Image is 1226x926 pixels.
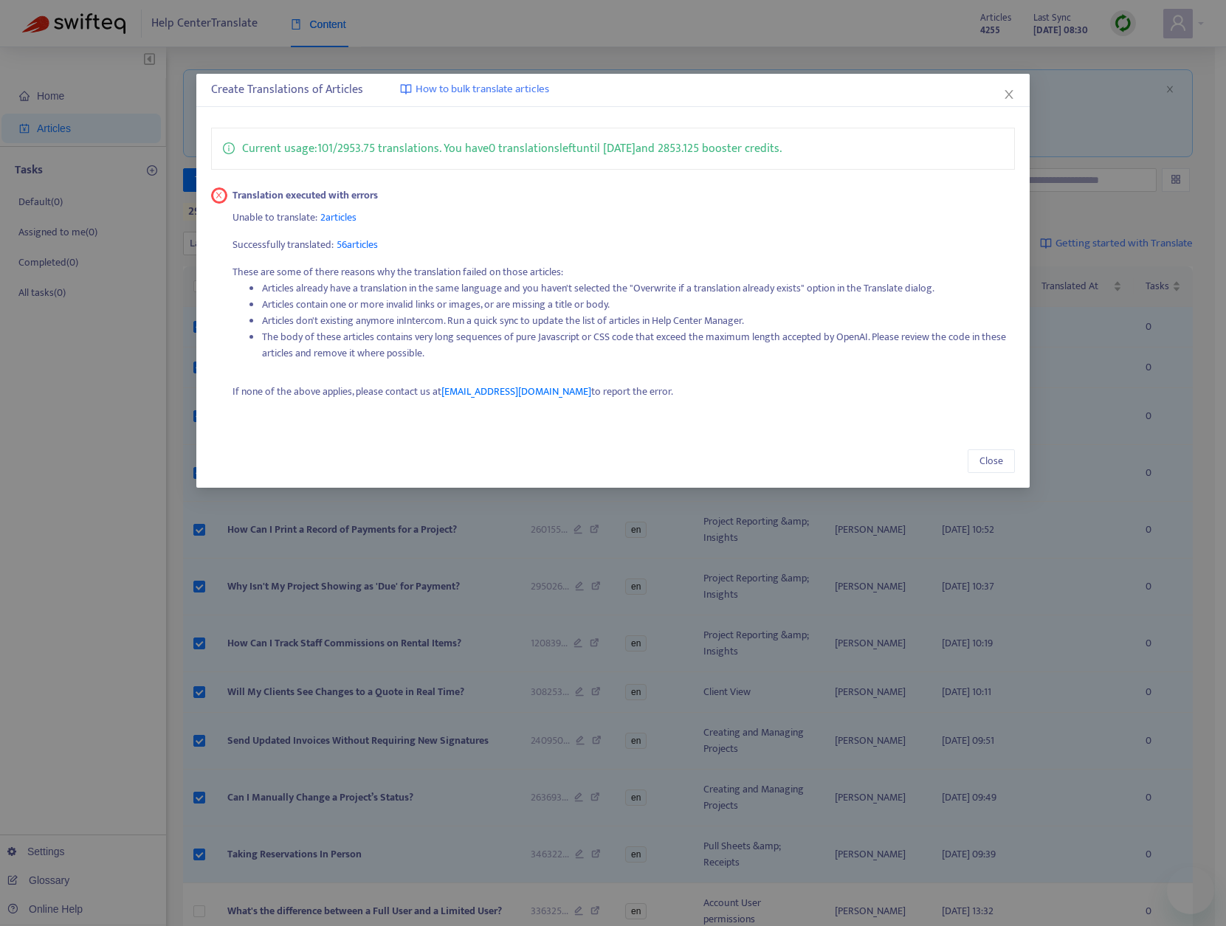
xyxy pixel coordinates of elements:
img: image-link [400,83,412,95]
p: These are some of there reasons why the translation failed on those articles: [233,264,1015,373]
button: Close [968,449,1015,473]
strong: Translation executed with errors [233,187,378,204]
p: If none of the above applies, please contact us at to report the error. [233,384,1015,400]
span: How to bulk translate articles [416,81,549,98]
span: close [215,191,223,199]
p: Unable to translate: [233,210,1015,226]
li: Articles contain one or more invalid links or images, or are missing a title or body. [262,297,1015,313]
span: [EMAIL_ADDRESS][DOMAIN_NAME] [441,383,591,400]
iframe: Button to launch messaging window [1167,867,1214,914]
li: The body of these articles contains very long sequences of pure Javascript or CSS code that excee... [262,329,1015,362]
a: How to bulk translate articles [400,81,549,98]
p: Current usage: 101 / 2953.75 translations . You have 0 translations left until [DATE] and 2853.12... [242,139,782,158]
span: info-circle [223,139,235,154]
li: Articles already have a translation in the same language and you haven't selected the "Overwrite ... [262,280,1015,297]
span: Close [979,453,1003,469]
span: 2 articles [320,209,357,226]
span: 56 articles [337,236,378,253]
p: Successfully translated: [233,237,1015,253]
div: Create Translations of Articles [211,81,1016,99]
span: close [1003,89,1015,100]
button: Close [1001,86,1017,103]
li: Articles don't existing anymore in Intercom . Run a quick sync to update the list of articles in ... [262,313,1015,329]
